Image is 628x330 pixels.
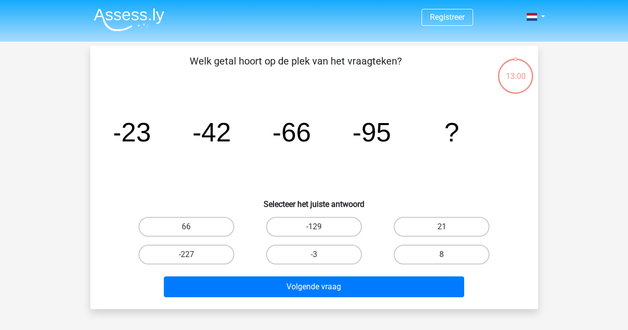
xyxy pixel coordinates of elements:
tspan: -42 [192,117,231,147]
label: 8 [394,245,489,264]
p: Welk getal hoort op de plek van het vraagteken? [106,54,485,83]
button: Volgende vraag [164,276,464,297]
label: -227 [139,245,234,264]
tspan: -66 [272,117,311,147]
img: Assessly [94,8,164,31]
tspan: ? [444,117,459,147]
label: 21 [394,217,489,237]
h6: Selecteer het juiste antwoord [106,192,522,209]
tspan: -95 [352,117,391,147]
label: -3 [266,245,362,264]
tspan: -23 [112,117,151,147]
label: 66 [139,217,234,237]
a: Registreer [430,12,465,22]
label: -129 [266,217,362,237]
div: 13:00 [497,58,534,82]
